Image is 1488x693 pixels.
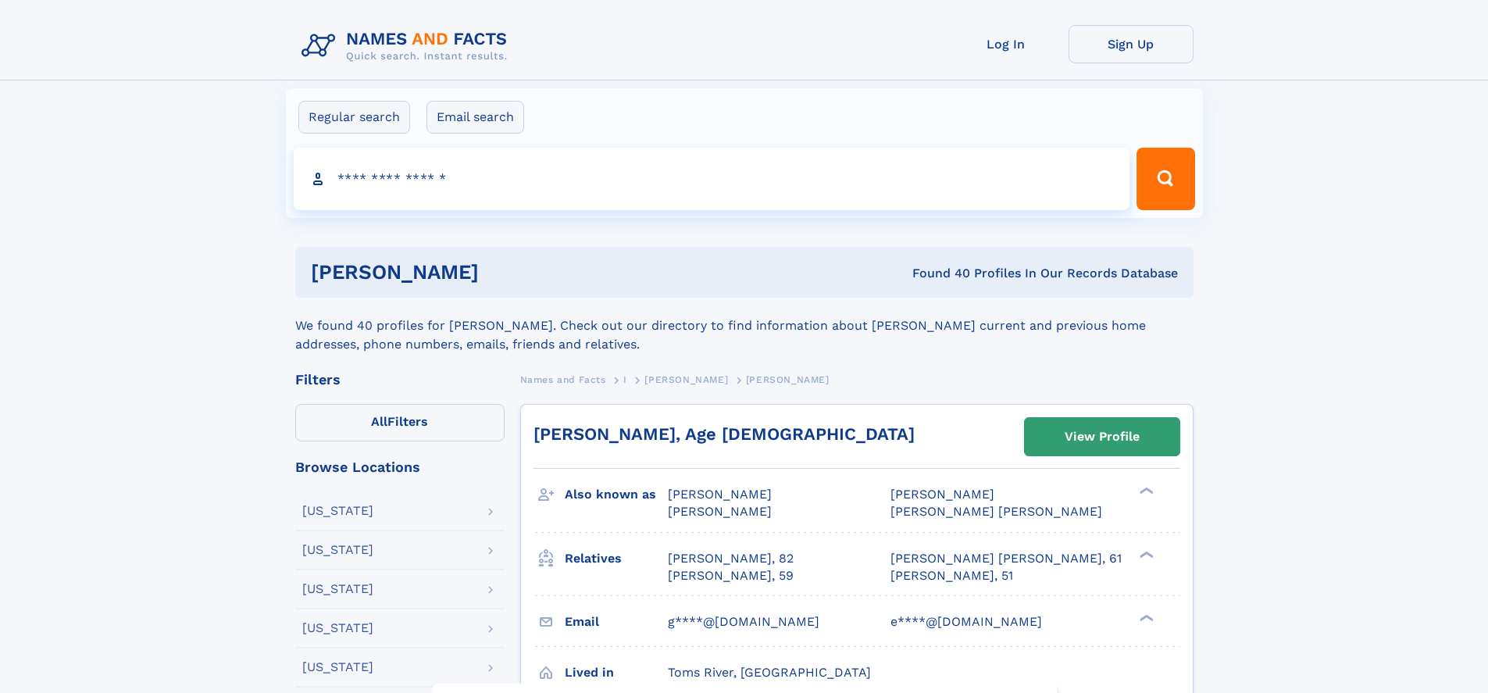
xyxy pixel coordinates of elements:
h3: Also known as [565,481,668,508]
img: Logo Names and Facts [295,25,520,67]
div: [US_STATE] [302,622,373,634]
a: Log In [944,25,1069,63]
h3: Lived in [565,659,668,686]
div: ❯ [1136,486,1154,496]
div: [US_STATE] [302,505,373,517]
div: View Profile [1065,419,1140,455]
a: [PERSON_NAME], 51 [890,567,1013,584]
div: [US_STATE] [302,661,373,673]
div: Browse Locations [295,460,505,474]
span: All [371,414,387,429]
a: [PERSON_NAME] [644,370,728,389]
span: [PERSON_NAME] [890,487,994,502]
a: I [623,370,627,389]
span: Toms River, [GEOGRAPHIC_DATA] [668,665,871,680]
div: [US_STATE] [302,544,373,556]
label: Regular search [298,101,410,134]
span: I [623,374,627,385]
button: Search Button [1137,148,1194,210]
h1: [PERSON_NAME] [311,263,696,282]
span: [PERSON_NAME] [746,374,830,385]
a: [PERSON_NAME], 82 [668,550,794,567]
label: Email search [426,101,524,134]
label: Filters [295,404,505,441]
h3: Relatives [565,545,668,572]
h3: Email [565,609,668,635]
div: Filters [295,373,505,387]
span: [PERSON_NAME] [644,374,728,385]
a: [PERSON_NAME], Age [DEMOGRAPHIC_DATA] [533,424,915,444]
a: View Profile [1025,418,1179,455]
input: search input [294,148,1130,210]
div: We found 40 profiles for [PERSON_NAME]. Check out our directory to find information about [PERSON... [295,298,1194,354]
span: [PERSON_NAME] [668,504,772,519]
a: [PERSON_NAME] [PERSON_NAME], 61 [890,550,1122,567]
div: Found 40 Profiles In Our Records Database [695,265,1178,282]
a: Sign Up [1069,25,1194,63]
div: ❯ [1136,549,1154,559]
a: [PERSON_NAME], 59 [668,567,794,584]
span: [PERSON_NAME] [668,487,772,502]
div: [US_STATE] [302,583,373,595]
a: Names and Facts [520,370,606,389]
span: [PERSON_NAME] [PERSON_NAME] [890,504,1102,519]
div: ❯ [1136,613,1154,623]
